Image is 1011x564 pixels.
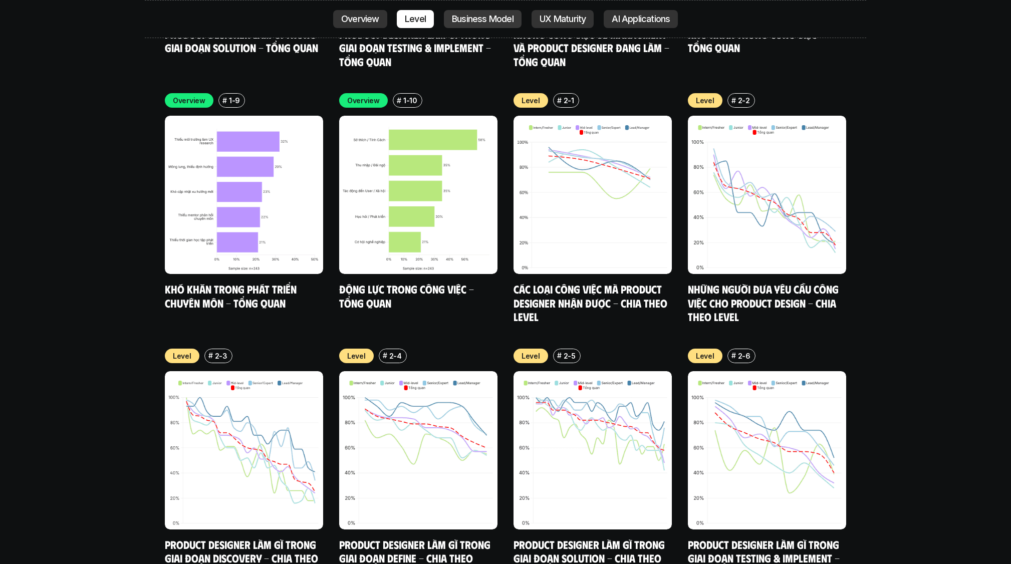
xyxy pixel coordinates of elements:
[612,14,670,24] p: AI Applications
[403,95,417,106] p: 1-10
[215,351,227,361] p: 2-3
[208,352,213,359] h6: #
[165,27,319,55] a: Product Designer làm gì trong giai đoạn Solution - Tổng quan
[383,352,387,359] h6: #
[731,97,736,104] h6: #
[341,14,379,24] p: Overview
[522,351,540,361] p: Level
[564,351,576,361] p: 2-5
[339,282,476,310] a: Động lực trong công việc - Tổng quan
[738,351,750,361] p: 2-6
[347,351,366,361] p: Level
[229,95,240,106] p: 1-9
[333,10,387,28] a: Overview
[696,351,714,361] p: Level
[514,282,670,323] a: Các loại công việc mà Product Designer nhận được - Chia theo Level
[696,95,714,106] p: Level
[339,27,493,68] a: Product Designer làm gì trong giai đoạn Testing & Implement - Tổng quan
[731,352,736,359] h6: #
[557,97,562,104] h6: #
[738,95,750,106] p: 2-2
[173,351,191,361] p: Level
[397,10,434,28] a: Level
[165,282,299,310] a: Khó khăn trong phát triển chuyên môn - Tổng quan
[347,95,380,106] p: Overview
[688,27,827,55] a: Khó khăn trong công việc - Tổng quan
[444,10,522,28] a: Business Model
[405,14,426,24] p: Level
[557,352,562,359] h6: #
[389,351,402,361] p: 2-4
[222,97,227,104] h6: #
[532,10,594,28] a: UX Maturity
[564,95,574,106] p: 2-1
[688,282,841,323] a: Những người đưa yêu cầu công việc cho Product Design - Chia theo Level
[173,95,205,106] p: Overview
[604,10,678,28] a: AI Applications
[522,95,540,106] p: Level
[540,14,586,24] p: UX Maturity
[452,14,514,24] p: Business Model
[514,27,672,68] a: Những công việc về Managment và Product Designer đang làm - Tổng quan
[397,97,401,104] h6: #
